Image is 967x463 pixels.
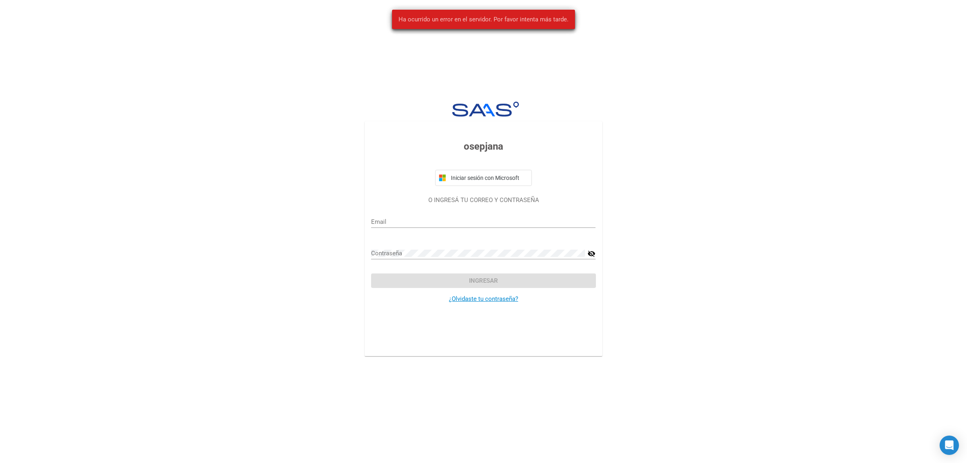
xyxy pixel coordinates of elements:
[371,139,596,154] h3: osepjana
[371,196,596,205] p: O INGRESÁ TU CORREO Y CONTRASEÑA
[449,295,518,302] a: ¿Olvidaste tu contraseña?
[940,436,959,455] div: Open Intercom Messenger
[435,170,532,186] button: Iniciar sesión con Microsoft
[371,273,596,288] button: Ingresar
[398,15,569,23] span: Ha ocurrido un error en el servidor. Por favor intenta más tarde.
[469,277,498,284] span: Ingresar
[587,249,596,259] mat-icon: visibility_off
[449,175,528,181] span: Iniciar sesión con Microsoft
